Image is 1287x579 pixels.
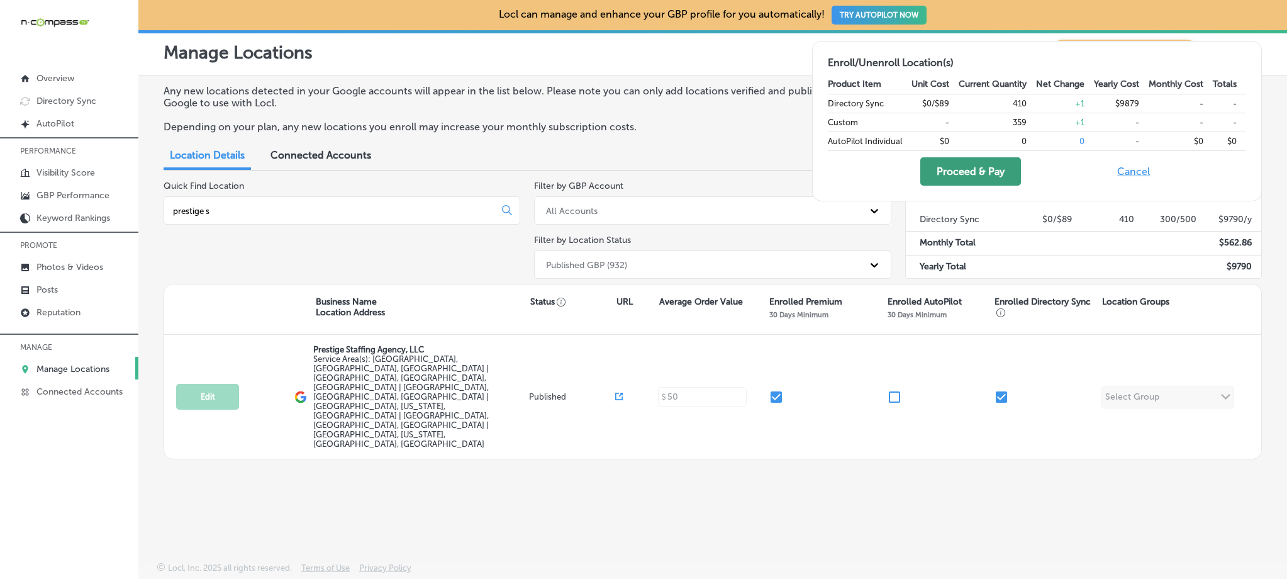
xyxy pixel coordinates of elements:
th: Unit Cost [911,75,959,94]
a: Terms of Use [301,563,350,579]
p: URL [616,296,633,307]
td: $0 [911,132,959,150]
button: Cancel [1113,157,1154,186]
label: Filter by GBP Account [534,181,623,191]
p: Posts [36,284,58,295]
th: Net Change [1036,75,1094,94]
td: - [1213,113,1246,132]
p: AutoPilot [36,118,74,129]
span: Bronx, NY, USA | Queens, NY, USA | Brooklyn, NY, USA | Long Island, New York, USA | Westchester C... [313,354,489,449]
td: $0/$89 [1010,208,1072,232]
th: Product Item [828,75,911,94]
input: All Locations [172,205,492,216]
button: Proceed & Pay [920,157,1021,186]
p: Locl, Inc. 2025 all rights reserved. [168,563,292,573]
td: 0 [1036,132,1094,150]
td: - [1094,113,1149,132]
td: - [911,113,959,132]
p: Enrolled Premium [769,296,842,307]
p: Status [530,296,616,307]
p: Depending on your plan, any new locations you enroll may increase your monthly subscription costs. [164,121,877,133]
td: 410 [959,94,1036,113]
p: 30 Days Minimum [769,310,828,319]
p: Directory Sync [36,96,96,106]
div: All Accounts [546,205,598,216]
td: $ 9790 /y [1197,208,1261,232]
td: 410 [1072,208,1135,232]
p: 30 Days Minimum [888,310,947,319]
a: Privacy Policy [359,563,411,579]
div: Published GBP (932) [546,259,627,270]
td: Monthly Total [906,232,1010,255]
p: Published [529,392,615,402]
span: Location Details [170,149,245,161]
p: Connected Accounts [36,386,123,397]
td: $0 [1149,132,1213,150]
td: - [1149,94,1213,113]
th: Yearly Cost [1094,75,1149,94]
th: Monthly Cost [1149,75,1213,94]
th: Totals [1213,75,1246,94]
p: Keyword Rankings [36,213,110,223]
td: Directory Sync [828,94,911,113]
p: Average Order Value [659,296,743,307]
td: AutoPilot Individual [828,132,911,150]
img: 660ab0bf-5cc7-4cb8-ba1c-48b5ae0f18e60NCTV_CLogo_TV_Black_-500x88.png [20,16,89,28]
p: Manage Locations [164,42,313,63]
td: $0/$89 [911,94,959,113]
td: - [1149,113,1213,132]
p: Reputation [36,307,81,318]
p: Business Name Location Address [316,296,385,318]
td: 0 [959,132,1036,150]
td: $ 9790 [1197,255,1261,278]
td: 300/500 [1135,208,1197,232]
p: Location Groups [1102,296,1169,307]
p: GBP Performance [36,190,109,201]
td: + 1 [1036,113,1094,132]
p: Manage Locations [36,364,109,374]
td: - [1213,94,1246,113]
p: Overview [36,73,74,84]
p: Prestige Staffing Agency, LLC [313,345,526,354]
span: Connected Accounts [270,149,371,161]
td: $9879 [1094,94,1149,113]
td: + 1 [1036,94,1094,113]
p: Photos & Videos [36,262,103,273]
td: - [1094,132,1149,150]
p: Visibility Score [36,167,95,178]
label: Quick Find Location [164,181,244,191]
td: Directory Sync [906,208,1010,232]
p: Enrolled AutoPilot [888,296,962,307]
img: logo [294,391,307,403]
td: $ 562.86 [1197,232,1261,255]
td: 359 [959,113,1036,132]
span: Keyword Ranking Credits: 720 [1050,40,1199,65]
p: Enrolled Directory Sync [994,296,1096,318]
td: $0 [1213,132,1246,150]
th: Current Quantity [959,75,1036,94]
label: Filter by Location Status [534,235,631,245]
h2: Enroll/Unenroll Location(s) [828,57,1246,69]
p: Any new locations detected in your Google accounts will appear in the list below. Please note you... [164,85,877,109]
td: Yearly Total [906,255,1010,278]
button: TRY AUTOPILOT NOW [832,6,927,25]
td: Custom [828,113,911,132]
button: Edit [176,384,239,410]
